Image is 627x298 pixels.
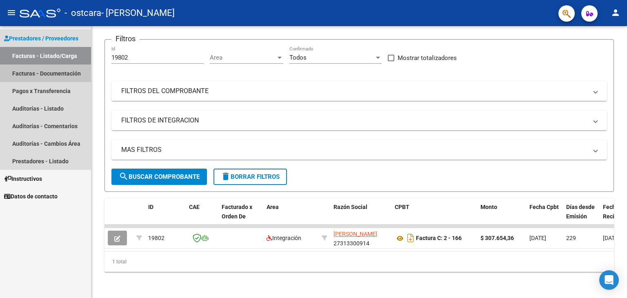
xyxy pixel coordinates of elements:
span: [PERSON_NAME] [334,231,377,237]
datatable-header-cell: Facturado x Orden De [218,198,263,234]
span: Fecha Recibido [603,204,626,220]
span: Fecha Cpbt [529,204,559,210]
span: - [PERSON_NAME] [101,4,175,22]
strong: Factura C: 2 - 166 [416,235,462,242]
datatable-header-cell: Fecha Cpbt [526,198,563,234]
span: CAE [189,204,200,210]
datatable-header-cell: Razón Social [330,198,391,234]
datatable-header-cell: CPBT [391,198,477,234]
span: Area [267,204,279,210]
span: 19802 [148,235,165,241]
span: Razón Social [334,204,367,210]
mat-expansion-panel-header: MAS FILTROS [111,140,607,160]
mat-panel-title: MAS FILTROS [121,145,587,154]
span: Area [210,54,276,61]
datatable-header-cell: Monto [477,198,526,234]
span: Datos de contacto [4,192,58,201]
span: Días desde Emisión [566,204,595,220]
div: 27313300914 [334,229,388,247]
mat-panel-title: FILTROS DEL COMPROBANTE [121,87,587,96]
span: Todos [289,54,307,61]
datatable-header-cell: Area [263,198,318,234]
strong: $ 307.654,36 [480,235,514,241]
mat-panel-title: FILTROS DE INTEGRACION [121,116,587,125]
span: [DATE] [529,235,546,241]
span: Prestadores / Proveedores [4,34,78,43]
mat-expansion-panel-header: FILTROS DEL COMPROBANTE [111,81,607,101]
mat-icon: person [611,8,620,18]
button: Buscar Comprobante [111,169,207,185]
mat-expansion-panel-header: FILTROS DE INTEGRACION [111,111,607,130]
span: - ostcara [64,4,101,22]
span: Mostrar totalizadores [398,53,457,63]
datatable-header-cell: ID [145,198,186,234]
span: Borrar Filtros [221,173,280,180]
datatable-header-cell: CAE [186,198,218,234]
span: Instructivos [4,174,42,183]
i: Descargar documento [405,231,416,245]
mat-icon: menu [7,8,16,18]
mat-icon: search [119,171,129,181]
button: Borrar Filtros [213,169,287,185]
span: [DATE] [603,235,620,241]
span: Buscar Comprobante [119,173,200,180]
span: 229 [566,235,576,241]
span: Monto [480,204,497,210]
span: CPBT [395,204,409,210]
span: Integración [267,235,301,241]
h3: Filtros [111,33,140,44]
span: ID [148,204,153,210]
span: Facturado x Orden De [222,204,252,220]
div: 1 total [104,251,614,272]
datatable-header-cell: Días desde Emisión [563,198,600,234]
mat-icon: delete [221,171,231,181]
div: Open Intercom Messenger [599,270,619,290]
